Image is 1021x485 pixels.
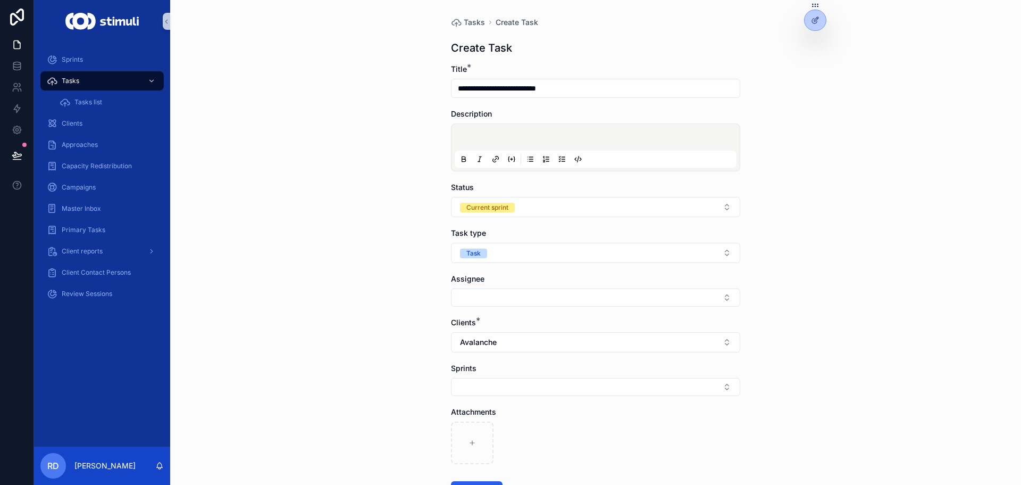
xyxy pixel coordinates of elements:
a: Client Contact Persons [40,263,164,282]
span: Client Contact Persons [62,268,131,277]
a: Client reports [40,242,164,261]
span: Master Inbox [62,204,101,213]
span: Avalanche [460,337,497,348]
span: Client reports [62,247,103,256]
a: Review Sessions [40,284,164,303]
span: Title [451,64,467,73]
span: Description [451,109,492,118]
span: Tasks [62,77,79,85]
div: scrollable content [34,43,170,317]
a: Tasks [451,17,485,28]
a: Tasks [40,71,164,91]
span: Assignee [451,274,484,283]
span: Task type [451,228,486,237]
p: [PERSON_NAME] [74,461,136,471]
span: Approaches [62,141,98,149]
a: Campaigns [40,178,164,197]
div: Task [466,249,481,258]
div: Current sprint [466,203,508,212]
a: Capacity Redistribution [40,157,164,176]
button: Select Button [451,289,740,307]
span: Tasks [464,17,485,28]
span: Capacity Redistribution [62,162,132,170]
button: Select Button [451,197,740,217]
button: Select Button [451,332,740,352]
span: Primary Tasks [62,226,105,234]
a: Create Task [496,17,538,28]
h1: Create Task [451,40,512,55]
span: Tasks list [74,98,102,106]
a: Tasks list [53,93,164,112]
span: RD [47,459,59,472]
button: Select Button [451,243,740,263]
a: Clients [40,114,164,133]
span: Campaigns [62,183,96,192]
a: Sprints [40,50,164,69]
img: App logo [65,13,138,30]
span: Review Sessions [62,290,112,298]
span: Attachments [451,407,496,416]
span: Clients [451,318,476,327]
a: Approaches [40,135,164,154]
a: Primary Tasks [40,220,164,240]
span: Sprints [451,364,476,373]
span: Status [451,183,474,192]
span: Clients [62,119,82,128]
button: Select Button [451,378,740,396]
span: Sprints [62,55,83,64]
a: Master Inbox [40,199,164,218]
